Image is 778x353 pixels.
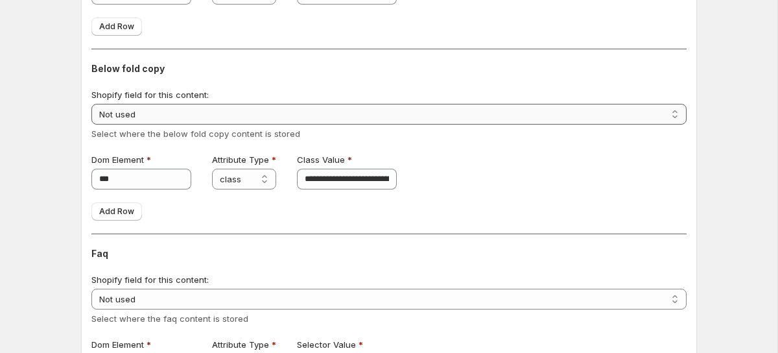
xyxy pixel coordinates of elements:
[99,206,134,217] span: Add Row
[91,154,144,165] span: Dom Element
[212,339,269,350] span: Attribute Type
[91,18,142,36] button: Add Row
[91,90,209,100] span: Shopify field for this content:
[91,202,142,221] button: Add Row
[99,21,134,32] span: Add Row
[297,154,345,165] span: Class Value
[91,339,144,350] span: Dom Element
[91,274,209,285] span: Shopify field for this content:
[91,128,300,139] span: Select where the below fold copy content is stored
[91,247,687,260] h3: Faq
[91,62,687,75] h3: Below fold copy
[297,339,356,350] span: Selector Value
[212,154,269,165] span: Attribute Type
[91,313,248,324] span: Select where the faq content is stored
